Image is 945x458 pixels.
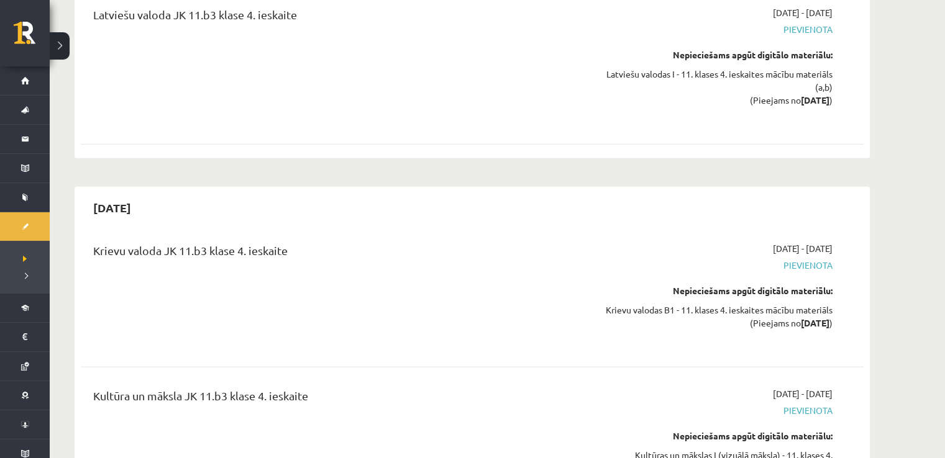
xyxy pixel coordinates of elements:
span: [DATE] - [DATE] [773,242,833,255]
div: Nepieciešams apgūt digitālo materiālu: [598,429,833,442]
span: Pievienota [598,23,833,36]
h2: [DATE] [81,193,144,222]
span: [DATE] - [DATE] [773,387,833,400]
a: Rīgas 1. Tālmācības vidusskola [14,22,50,53]
span: Pievienota [598,404,833,417]
strong: [DATE] [801,317,829,328]
strong: [DATE] [801,94,829,106]
div: Krievu valoda JK 11.b3 klase 4. ieskaite [93,242,580,265]
div: Krievu valodas B1 - 11. klases 4. ieskaites mācību materiāls (Pieejams no ) [598,303,833,330]
div: Latviešu valodas I - 11. klases 4. ieskaites mācību materiāls (a,b) (Pieejams no ) [598,68,833,107]
div: Nepieciešams apgūt digitālo materiālu: [598,48,833,61]
span: [DATE] - [DATE] [773,6,833,19]
span: Pievienota [598,259,833,272]
div: Nepieciešams apgūt digitālo materiālu: [598,284,833,297]
div: Kultūra un māksla JK 11.b3 klase 4. ieskaite [93,387,580,410]
div: Latviešu valoda JK 11.b3 klase 4. ieskaite [93,6,580,29]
